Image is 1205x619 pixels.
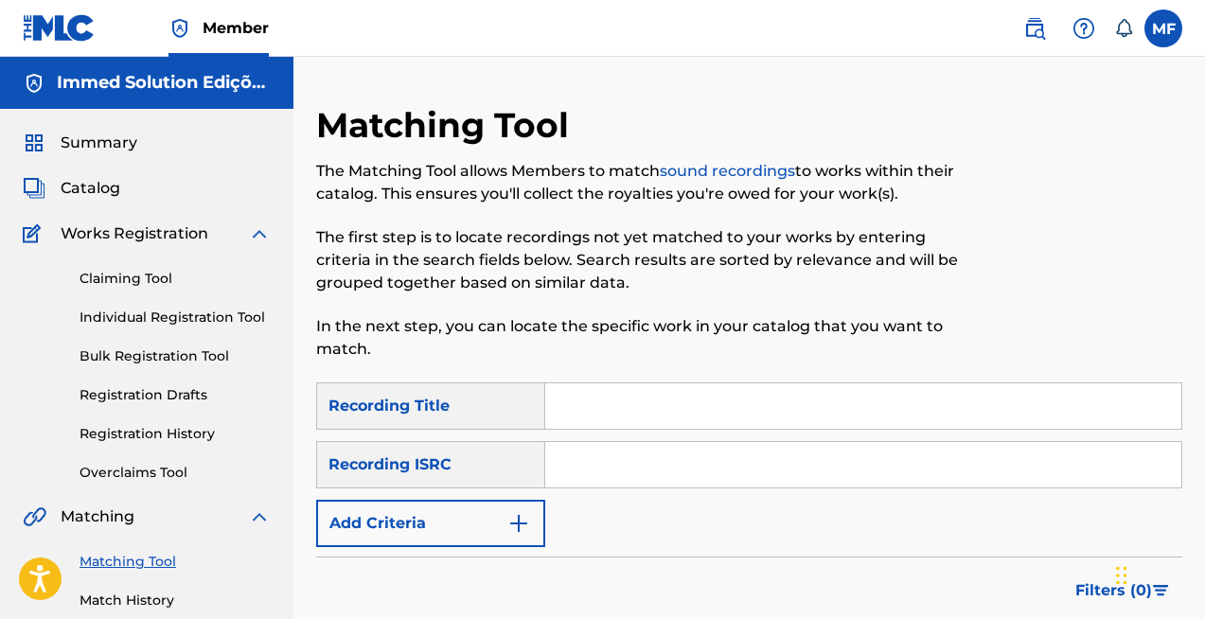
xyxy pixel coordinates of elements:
span: Member [203,17,269,39]
div: Arrastar [1116,547,1127,604]
span: Filters ( 0 ) [1075,579,1152,602]
span: Works Registration [61,222,208,245]
img: Summary [23,132,45,154]
a: Registration Drafts [80,385,271,405]
p: The Matching Tool allows Members to match to works within their catalog. This ensures you'll coll... [316,160,983,205]
a: Claiming Tool [80,269,271,289]
img: Matching [23,505,46,528]
iframe: Chat Widget [1110,528,1205,619]
span: Summary [61,132,137,154]
div: Help [1065,9,1103,47]
a: Registration History [80,424,271,444]
img: help [1072,17,1095,40]
p: In the next step, you can locate the specific work in your catalog that you want to match. [316,315,983,361]
img: 9d2ae6d4665cec9f34b9.svg [507,512,530,535]
iframe: Resource Center [1152,373,1205,525]
a: CatalogCatalog [23,177,120,200]
a: Bulk Registration Tool [80,346,271,366]
div: Widget de chat [1110,528,1205,619]
img: MLC Logo [23,14,96,42]
img: Works Registration [23,222,47,245]
h2: Matching Tool [316,104,578,147]
img: Accounts [23,72,45,95]
img: expand [248,505,271,528]
a: Overclaims Tool [80,463,271,483]
a: Public Search [1016,9,1054,47]
img: expand [248,222,271,245]
h5: Immed Solution Edições Musicais Ltda [57,72,271,94]
span: Matching [61,505,134,528]
span: Catalog [61,177,120,200]
div: User Menu [1144,9,1182,47]
div: Notifications [1114,19,1133,38]
a: SummarySummary [23,132,137,154]
button: Add Criteria [316,500,545,547]
a: sound recordings [660,162,795,180]
p: The first step is to locate recordings not yet matched to your works by entering criteria in the ... [316,226,983,294]
img: Catalog [23,177,45,200]
button: Filters (0) [1064,567,1182,614]
a: Matching Tool [80,552,271,572]
a: Match History [80,591,271,610]
img: search [1023,17,1046,40]
a: Individual Registration Tool [80,308,271,327]
img: Top Rightsholder [168,17,191,40]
